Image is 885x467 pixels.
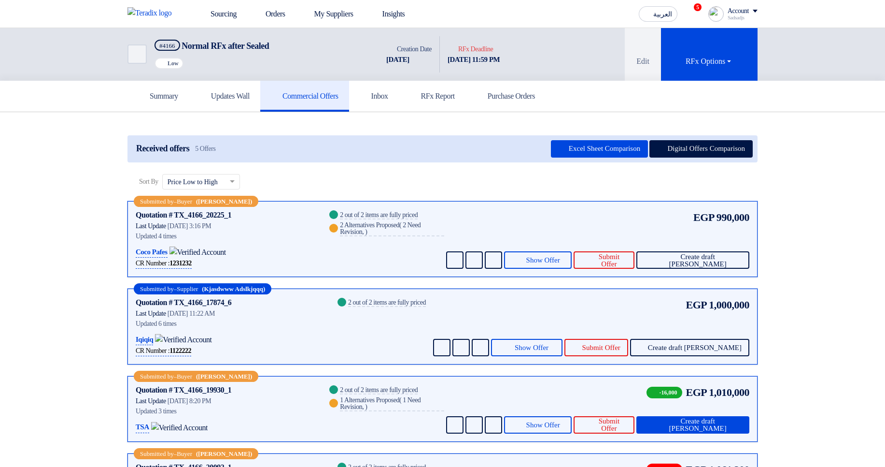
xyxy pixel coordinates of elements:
div: #4166 [159,43,175,49]
img: Verified Account [169,247,226,258]
div: Account [728,7,749,15]
h5: Inbox [360,91,388,101]
span: Submit Offer [591,253,627,268]
button: Create draft [PERSON_NAME] [630,339,749,356]
span: EGP [686,384,707,400]
p: Iqiqiq [136,334,153,346]
div: 2 out of 2 items are fully priced [340,387,418,394]
span: Submitted by [140,198,174,204]
span: -16,000 [646,387,682,398]
div: 1 Alternatives Proposed [340,397,444,411]
div: [DATE] 11:59 PM [448,54,500,65]
div: Quotation # TX_4166_19930_1 [136,384,231,396]
a: Insights [361,3,413,25]
button: Edit [625,28,661,81]
div: 2 out of 2 items are fully priced [348,299,426,307]
b: ([PERSON_NAME]) [196,198,252,204]
span: ) [365,403,367,410]
button: RFx Options [661,28,758,81]
span: Show Offer [526,257,560,264]
span: Price Low to High [168,177,218,187]
span: Submit Offer [591,418,627,432]
span: ) [365,228,367,235]
button: Show Offer [504,251,572,269]
div: – [134,196,258,207]
div: Creation Date [386,44,432,54]
img: Teradix logo [127,7,178,19]
span: 1 Need Revision, [340,396,421,410]
div: Updated 6 times [136,319,324,329]
a: Updates Wall [189,81,260,112]
span: 5 Offers [195,145,215,153]
div: Quotation # TX_4166_20225_1 [136,209,231,221]
button: Submit Offer [574,416,634,434]
h5: Normal RFx after Sealed [155,40,269,52]
a: Inbox [349,81,399,112]
span: 5 [694,3,702,11]
b: (Kjasdwww Adslkjqqq) [202,286,265,292]
div: – [134,283,271,294]
div: 2 Alternatives Proposed [340,222,444,236]
button: Show Offer [504,416,572,434]
h5: Updates Wall [199,91,250,101]
div: CR Number : [136,346,191,356]
span: Last Update [136,222,166,230]
button: Excel Sheet Comparison [551,140,648,158]
span: Submitted by [140,451,174,457]
div: Sadsadjs [728,15,758,20]
span: ( [399,221,401,229]
a: Sourcing [189,3,244,25]
span: ( [399,396,401,404]
span: 2 Need Revision, [340,221,421,235]
span: Received offers [136,144,189,154]
span: Buyer [177,198,192,204]
button: Show Offer [491,339,562,356]
p: TSA [136,422,149,433]
div: [DATE] [386,54,432,65]
div: – [134,448,258,459]
span: Buyer [177,373,192,379]
button: العربية [639,6,677,22]
span: Last Update [136,310,166,317]
img: profile_test.png [708,6,724,22]
span: Submit Offer [582,344,620,351]
a: Summary [127,81,189,112]
div: RFx Deadline [448,44,500,54]
button: Digital Offers Comparison [649,140,753,158]
span: Last Update [136,397,166,405]
b: ([PERSON_NAME]) [196,373,252,379]
b: ([PERSON_NAME]) [196,451,252,457]
div: RFx Options [686,56,733,67]
button: Submit Offer [574,251,634,269]
a: Orders [244,3,293,25]
div: – [134,371,258,382]
span: 990,000 [716,209,749,225]
a: RFx Report [399,81,465,112]
span: 1,000,000 [709,297,749,313]
b: 1122222 [169,347,191,354]
span: Create draft [PERSON_NAME] [648,344,742,351]
h5: RFx Report [409,91,455,101]
b: 1231232 [169,260,192,267]
span: Show Offer [515,344,548,351]
span: 1,010,000 [709,384,749,400]
span: EGP [686,297,707,313]
span: EGP [693,209,715,225]
h5: Summary [138,91,178,101]
img: Verified Account [151,422,208,434]
span: Show Offer [526,422,560,429]
span: Submitted by [140,286,174,292]
p: Coco Pafes [136,247,168,258]
h5: Purchase Orders [476,91,535,101]
span: Sort By [139,176,158,187]
span: [DATE] 11:22 AM [168,310,215,317]
span: [DATE] 3:16 PM [168,222,211,230]
div: CR Number : [136,258,192,269]
div: Updated 4 times [136,231,316,241]
span: Submitted by [140,373,174,379]
div: Quotation # TX_4166_17874_6 [136,297,231,308]
span: Low [168,60,179,67]
a: Commercial Offers [260,81,349,112]
div: Updated 3 times [136,406,316,416]
div: 2 out of 2 items are fully priced [340,212,418,219]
